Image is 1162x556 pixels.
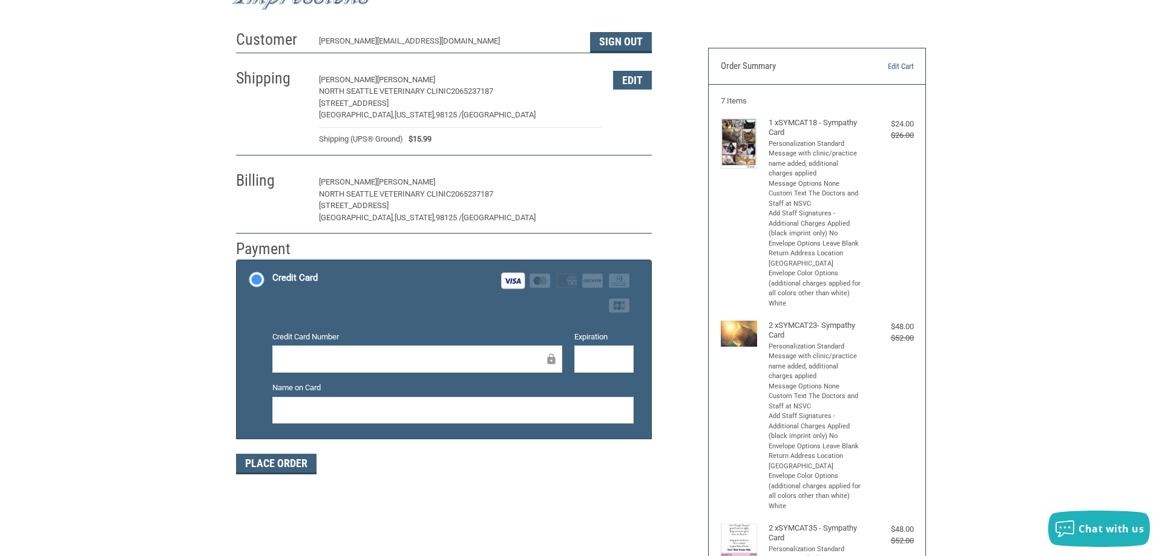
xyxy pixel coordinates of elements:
[721,61,852,73] h3: Order Summary
[377,75,435,84] span: [PERSON_NAME]
[574,331,634,343] label: Expiration
[852,61,913,73] a: Edit Cart
[769,451,862,471] li: Return Address Location [GEOGRAPHIC_DATA]
[769,249,862,269] li: Return Address Location [GEOGRAPHIC_DATA]
[769,239,862,249] li: Envelope Options Leave Blank
[319,201,389,210] span: [STREET_ADDRESS]
[865,332,914,344] div: $52.00
[451,189,493,198] span: 2065237187
[865,535,914,547] div: $52.00
[769,442,862,452] li: Envelope Options Leave Blank
[451,87,493,96] span: 2065237187
[403,133,432,145] span: $15.99
[395,213,436,222] span: [US_STATE],
[769,321,862,341] h4: 2 x SYMCAT23- Sympathy Card
[590,32,652,53] button: Sign Out
[865,523,914,535] div: $48.00
[462,213,536,222] span: [GEOGRAPHIC_DATA]
[319,35,579,53] div: [PERSON_NAME][EMAIL_ADDRESS][DOMAIN_NAME]
[236,68,307,88] h2: Shipping
[319,110,395,119] span: [GEOGRAPHIC_DATA],
[1078,522,1144,535] span: Chat with us
[436,213,462,222] span: 98125 /
[436,110,462,119] span: 98125 /
[319,75,377,84] span: [PERSON_NAME]
[236,239,307,259] h2: Payment
[377,177,435,186] span: [PERSON_NAME]
[319,99,389,108] span: [STREET_ADDRESS]
[1048,511,1150,547] button: Chat with us
[769,411,862,442] li: Add Staff Signatures - Additional Charges Applied (black imprint only) No
[769,118,862,138] h4: 1 x SYMCAT18 - Sympathy Card
[319,177,377,186] span: [PERSON_NAME]
[769,391,862,411] li: Custom Text The Doctors and Staff at NSVC
[769,209,862,239] li: Add Staff Signatures - Additional Charges Applied (black imprint only) No
[272,382,634,394] label: Name on Card
[769,269,862,309] li: Envelope Color Options (additional charges applied for all colors other than white) White
[769,471,862,511] li: Envelope Color Options (additional charges applied for all colors other than white) White
[236,171,307,191] h2: Billing
[865,321,914,333] div: $48.00
[319,189,451,198] span: North Seattle Veterinary Clinic
[769,189,862,209] li: Custom Text The Doctors and Staff at NSVC
[769,179,862,189] li: Message Options None
[462,110,536,119] span: [GEOGRAPHIC_DATA]
[236,454,317,474] button: Place Order
[272,331,563,343] label: Credit Card Number
[865,118,914,130] div: $24.00
[769,342,862,382] li: Personalization Standard Message with clinic/practice name added, additional charges applied
[319,213,395,222] span: [GEOGRAPHIC_DATA],
[769,382,862,392] li: Message Options None
[236,30,307,50] h2: Customer
[721,96,914,106] h3: 7 Items
[613,71,652,90] button: Edit
[272,268,318,288] div: Credit Card
[395,110,436,119] span: [US_STATE],
[769,139,862,179] li: Personalization Standard Message with clinic/practice name added, additional charges applied
[319,87,451,96] span: North Seattle Veterinary Clinic
[769,523,862,543] h4: 2 x SYMCAT35 - Sympathy Card
[865,129,914,142] div: $26.00
[319,133,403,145] span: Shipping (UPS® Ground)
[613,173,652,192] button: Edit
